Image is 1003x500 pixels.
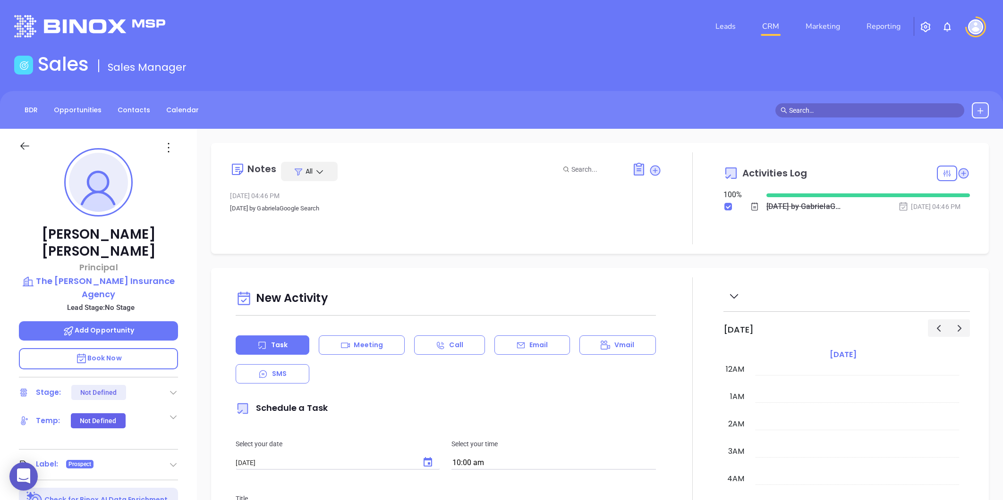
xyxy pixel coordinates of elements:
img: iconNotification [942,21,953,33]
p: Principal [19,261,178,274]
span: Activities Log [742,168,807,178]
a: Reporting [863,17,904,36]
a: [DATE] [828,348,858,361]
a: Calendar [161,102,204,118]
span: All [306,167,313,176]
p: Vmail [614,340,635,350]
p: Lead Stage: No Stage [24,301,178,314]
span: search [781,107,787,114]
input: MM/DD/YYYY [236,459,413,467]
p: Task [271,340,288,350]
a: Opportunities [48,102,107,118]
div: 1am [728,391,746,402]
h1: Sales [38,53,89,75]
div: Not Defined [80,413,116,428]
p: Call [449,340,463,350]
a: Marketing [802,17,844,36]
span: Book Now [76,353,122,363]
span: Sales Manager [108,60,187,75]
img: user [968,19,983,34]
img: iconSetting [920,21,931,33]
span: Add Opportunity [63,325,135,335]
span: Prospect [68,459,92,469]
div: 2am [726,418,746,430]
div: [DATE] 04:46 PM [898,201,960,212]
p: [DATE] by GabrielaGoogle Search [230,203,662,214]
p: Select your time [451,439,656,449]
div: 12am [724,364,746,375]
a: Leads [712,17,739,36]
div: 100 % [723,189,755,200]
div: [DATE] by GabrielaGoogle Search [766,200,841,214]
input: Search... [571,164,621,175]
div: Notes [247,164,276,174]
div: Temp: [36,414,60,428]
div: 3am [726,446,746,457]
a: CRM [758,17,783,36]
p: SMS [272,369,287,379]
div: Not Defined [80,385,117,400]
button: Next day [949,319,970,337]
img: logo [14,15,165,37]
div: [DATE] 04:46 PM [230,189,662,203]
a: Contacts [112,102,156,118]
div: Label: [36,457,59,471]
div: 4am [725,473,746,484]
button: Previous day [928,319,949,337]
p: Email [529,340,548,350]
span: Schedule a Task [236,402,328,414]
p: Select your date [236,439,440,449]
div: New Activity [236,287,656,311]
p: Meeting [354,340,383,350]
input: Search… [789,105,959,116]
p: [PERSON_NAME] [PERSON_NAME] [19,226,178,260]
div: Stage: [36,385,61,400]
h2: [DATE] [723,325,754,335]
button: Choose date, selected date is Aug 20, 2025 [416,451,439,474]
a: The [PERSON_NAME] Insurance Agency [19,275,178,300]
img: profile-user [69,153,128,212]
a: BDR [19,102,43,118]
